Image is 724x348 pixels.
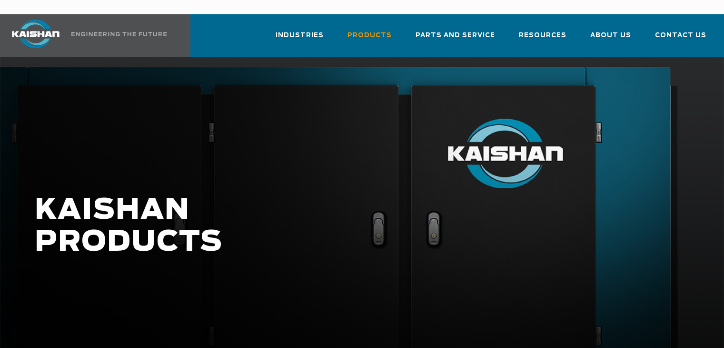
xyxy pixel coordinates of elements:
a: Products [347,23,392,55]
a: Parts and Service [416,23,495,55]
a: Contact Us [655,23,706,55]
a: Resources [519,23,566,55]
span: Resources [519,30,566,41]
h1: KAISHAN PRODUCTS [35,194,578,258]
span: Contact Us [655,30,706,41]
span: Parts and Service [416,30,495,41]
img: Engineering the future [71,32,167,36]
a: Industries [276,23,324,55]
span: About Us [590,30,631,41]
span: Products [347,30,392,41]
span: Industries [276,30,324,41]
a: About Us [590,23,631,55]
